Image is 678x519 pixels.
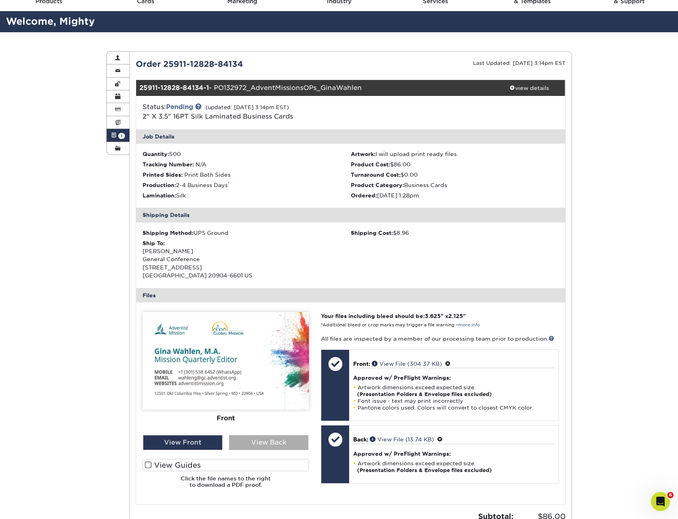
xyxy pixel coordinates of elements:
[143,151,169,157] strong: Quantity:
[353,384,554,398] li: Artwork dimensions exceed expected size.
[351,160,559,168] li: $86.00
[143,239,351,280] div: [PERSON_NAME] General Conference [STREET_ADDRESS] [GEOGRAPHIC_DATA] 20904-6601 US
[425,313,441,319] span: 3.625
[353,375,554,381] h4: Approved w/ PreFlight Warnings:
[321,313,466,319] strong: Your files including bleed should be: " x "
[351,191,559,199] li: [DATE] 1:28pm
[143,161,194,168] strong: Tracking Number:
[321,335,559,343] p: All files are inspected by a member of our processing team prior to production.
[651,492,670,511] iframe: Intercom live chat
[143,229,351,237] div: UPS Ground
[351,172,401,178] strong: Turnaround Cost:
[137,102,422,121] div: Status:
[107,129,130,142] a: 1
[143,181,351,189] li: 2-4 Business Days
[494,80,565,96] a: view details
[166,103,193,111] a: Pending
[143,191,351,199] li: Silk
[143,192,176,199] strong: Lamination:
[143,113,293,120] a: 2" X 3.5" 16PT Silk Laminated Business Cards
[351,151,375,157] strong: Artwork:
[353,361,370,367] span: Front:
[351,229,559,237] div: $8.96
[229,435,309,450] div: View Back
[353,436,368,443] span: Back:
[351,150,559,158] li: I will upload print ready files.
[139,84,209,92] strong: 25911-12828-84134-1
[357,391,492,397] strong: (Presentation Folders & Envelope files excluded)
[372,361,442,367] a: View File (304.37 KB)
[353,451,554,457] h4: Approved w/ PreFlight Warnings:
[143,172,183,178] strong: Printed Sides:
[195,161,206,168] span: N/A
[321,322,480,328] small: *Additional bleed or crop marks may trigger a file warning –
[357,467,492,473] strong: (Presentation Folders & Envelope files excluded)
[351,230,393,236] strong: Shipping Cost:
[351,192,377,199] strong: Ordered:
[118,133,125,139] span: 1
[351,181,559,189] li: Business Cards
[143,182,176,188] strong: Production:
[458,322,480,328] a: more info
[143,410,309,427] div: Front
[205,104,289,110] small: (updated: [DATE] 3:14pm EST)
[353,398,554,404] li: Font issue - text may print incorrectly
[667,492,674,498] span: 6
[143,475,309,495] h6: Click the file names to the right to download a PDF proof.
[353,460,554,474] li: Artwork dimensions exceed expected size.
[143,240,165,246] strong: Ship To:
[370,436,434,443] a: View File (13.74 KB)
[351,171,559,179] li: $0.00
[494,84,565,92] div: view details
[143,150,351,158] li: 500
[448,313,463,319] span: 2.125
[184,172,231,178] span: Print Both Sides
[473,60,566,66] small: Last Updated: [DATE] 3:14pm EST
[136,208,565,222] div: Shipping Details
[143,435,223,450] div: View Front
[136,80,494,96] div: - PO132972_AdventMissionsOPs_GinaWahlen
[143,230,193,236] strong: Shipping Method:
[351,161,390,168] strong: Product Cost:
[143,459,309,471] label: View Guides
[130,58,351,70] div: Order 25911-12828-84134
[351,182,404,188] strong: Product Category:
[136,288,565,302] div: Files
[353,404,554,411] li: Pantone colors used. Colors will convert to closest CMYK color.
[136,129,565,144] div: Job Details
